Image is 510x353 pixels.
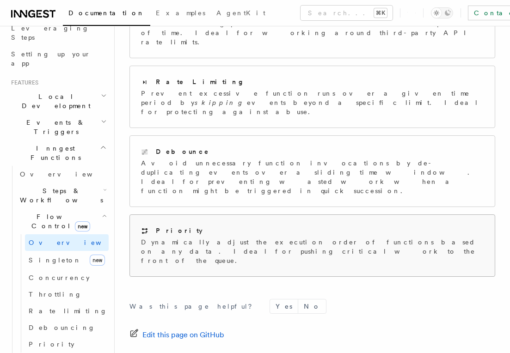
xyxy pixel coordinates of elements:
[7,92,101,110] span: Local Development
[25,234,109,251] a: Overview
[141,237,484,265] p: Dynamically adjust the execution order of functions based on any data. Ideal for pushing critical...
[374,8,387,18] kbd: ⌘K
[11,50,91,67] span: Setting up your app
[29,274,90,281] span: Concurrency
[63,3,150,26] a: Documentation
[16,186,103,205] span: Steps & Workflows
[7,144,100,162] span: Inngest Functions
[90,255,105,266] span: new
[156,9,205,17] span: Examples
[75,221,90,231] span: new
[301,6,393,20] button: Search...⌘K
[129,329,224,341] a: Edit this page on GitHub
[16,234,109,353] div: Flow Controlnew
[20,170,115,178] span: Overview
[7,140,109,166] button: Inngest Functions
[25,303,109,319] a: Rate limiting
[298,299,326,313] button: No
[25,319,109,336] a: Debouncing
[150,3,211,25] a: Examples
[7,118,101,136] span: Events & Triggers
[431,7,453,18] button: Toggle dark mode
[16,183,109,208] button: Steps & Workflows
[141,89,484,116] p: Prevent excessive function runs over a given time period by events beyond a specific limit. Ideal...
[25,336,109,353] a: Priority
[29,239,124,246] span: Overview
[270,299,298,313] button: Yes
[16,212,102,231] span: Flow Control
[195,99,247,106] em: skipping
[29,341,74,348] span: Priority
[7,79,38,86] span: Features
[25,269,109,286] a: Concurrency
[29,307,107,315] span: Rate limiting
[25,251,109,269] a: Singletonnew
[141,19,484,47] p: Limit the throughput of function execution over a period of time. Ideal for working around third-...
[156,77,245,86] h2: Rate Limiting
[129,302,258,311] p: Was this page helpful?
[142,329,224,341] span: Edit this page on GitHub
[29,256,81,264] span: Singleton
[29,291,82,298] span: Throttling
[129,214,495,277] a: PriorityDynamically adjust the execution order of functions based on any data. Ideal for pushing ...
[211,3,271,25] a: AgentKit
[156,226,203,235] h2: Priority
[29,324,95,331] span: Debouncing
[16,208,109,234] button: Flow Controlnew
[7,20,109,46] a: Leveraging Steps
[141,158,484,195] p: Avoid unnecessary function invocations by de-duplicating events over a sliding time window. Ideal...
[7,114,109,140] button: Events & Triggers
[7,46,109,72] a: Setting up your app
[129,135,495,207] a: DebounceAvoid unnecessary function invocations by de-duplicating events over a sliding time windo...
[156,147,209,156] h2: Debounce
[68,9,145,17] span: Documentation
[25,286,109,303] a: Throttling
[16,166,109,183] a: Overview
[129,66,495,128] a: Rate LimitingPrevent excessive function runs over a given time period byskippingevents beyond a s...
[216,9,265,17] span: AgentKit
[7,88,109,114] button: Local Development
